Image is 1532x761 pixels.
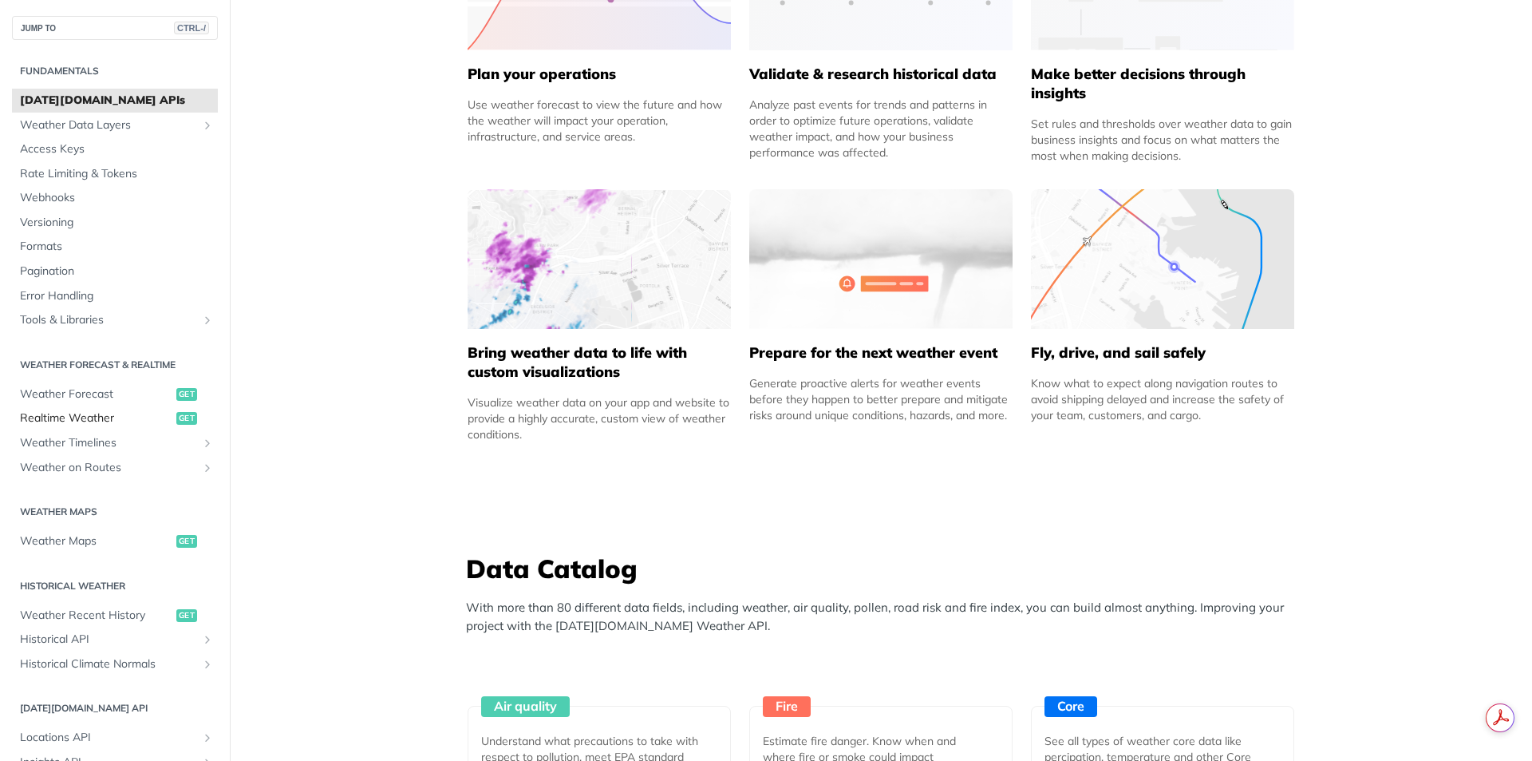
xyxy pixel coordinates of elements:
[466,599,1304,635] p: With more than 80 different data fields, including weather, air quality, pollen, road risk and fi...
[176,535,197,548] span: get
[763,696,811,717] div: Fire
[12,89,218,113] a: [DATE][DOMAIN_NAME] APIs
[20,190,214,206] span: Webhooks
[468,65,731,84] h5: Plan your operations
[20,410,172,426] span: Realtime Weather
[1044,696,1097,717] div: Core
[1031,189,1294,329] img: 994b3d6-mask-group-32x.svg
[12,211,218,235] a: Versioning
[20,608,172,624] span: Weather Recent History
[12,308,218,332] a: Tools & LibrariesShow subpages for Tools & Libraries
[12,652,218,676] a: Historical Climate NormalsShow subpages for Historical Climate Normals
[176,609,197,622] span: get
[12,64,218,78] h2: Fundamentals
[12,358,218,372] h2: Weather Forecast & realtime
[749,65,1013,84] h5: Validate & research historical data
[12,628,218,652] a: Historical APIShow subpages for Historical API
[1031,375,1294,423] div: Know what to expect along navigation routes to avoid shipping delayed and increase the safety of ...
[20,117,197,133] span: Weather Data Layers
[481,696,570,717] div: Air quality
[20,215,214,231] span: Versioning
[20,141,214,157] span: Access Keys
[20,533,172,549] span: Weather Maps
[12,16,218,40] button: JUMP TOCTRL-/
[749,189,1013,329] img: 2c0a313-group-496-12x.svg
[12,726,218,750] a: Locations APIShow subpages for Locations API
[20,93,214,109] span: [DATE][DOMAIN_NAME] APIs
[20,435,197,451] span: Weather Timelines
[201,731,214,744] button: Show subpages for Locations API
[468,189,731,329] img: 4463876-group-4982x.svg
[20,730,197,746] span: Locations API
[12,382,218,406] a: Weather Forecastget
[201,658,214,671] button: Show subpages for Historical Climate Normals
[20,239,214,255] span: Formats
[174,22,209,34] span: CTRL-/
[12,284,218,308] a: Error Handling
[20,264,214,279] span: Pagination
[176,412,197,425] span: get
[749,97,1013,161] div: Analyze past events for trends and patterns in order to optimize future operations, validate weat...
[749,343,1013,363] h5: Prepare for the next weather event
[12,186,218,210] a: Webhooks
[1031,343,1294,363] h5: Fly, drive, and sail safely
[12,529,218,553] a: Weather Mapsget
[12,579,218,593] h2: Historical Weather
[201,314,214,327] button: Show subpages for Tools & Libraries
[201,462,214,474] button: Show subpages for Weather on Routes
[201,633,214,646] button: Show subpages for Historical API
[20,632,197,648] span: Historical API
[1031,65,1294,103] h5: Make better decisions through insights
[12,235,218,259] a: Formats
[749,375,1013,423] div: Generate proactive alerts for weather events before they happen to better prepare and mitigate ri...
[1031,116,1294,164] div: Set rules and thresholds over weather data to gain business insights and focus on what matters th...
[20,288,214,304] span: Error Handling
[20,386,172,402] span: Weather Forecast
[201,119,214,132] button: Show subpages for Weather Data Layers
[12,260,218,283] a: Pagination
[201,437,214,450] button: Show subpages for Weather Timelines
[12,162,218,186] a: Rate Limiting & Tokens
[466,551,1304,586] h3: Data Catalog
[176,388,197,401] span: get
[12,604,218,628] a: Weather Recent Historyget
[12,505,218,519] h2: Weather Maps
[20,460,197,476] span: Weather on Routes
[468,97,731,145] div: Use weather forecast to view the future and how the weather will impact your operation, infrastru...
[12,431,218,455] a: Weather TimelinesShow subpages for Weather Timelines
[20,656,197,672] span: Historical Climate Normals
[468,394,731,442] div: Visualize weather data on your app and website to provide a highly accurate, custom view of weath...
[12,137,218,161] a: Access Keys
[12,456,218,480] a: Weather on RoutesShow subpages for Weather on Routes
[12,406,218,430] a: Realtime Weatherget
[12,113,218,137] a: Weather Data LayersShow subpages for Weather Data Layers
[12,701,218,715] h2: [DATE][DOMAIN_NAME] API
[20,312,197,328] span: Tools & Libraries
[20,166,214,182] span: Rate Limiting & Tokens
[468,343,731,382] h5: Bring weather data to life with custom visualizations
